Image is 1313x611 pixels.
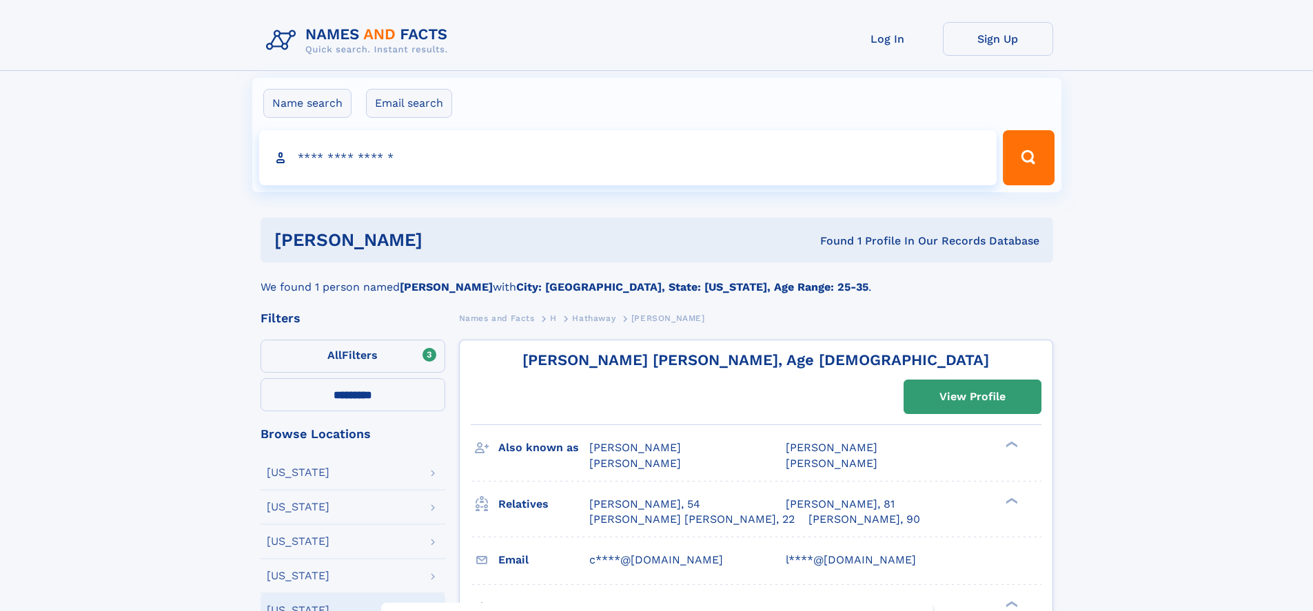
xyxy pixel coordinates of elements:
[786,441,877,454] span: [PERSON_NAME]
[498,493,589,516] h3: Relatives
[267,467,329,478] div: [US_STATE]
[261,340,445,373] label: Filters
[1002,496,1019,505] div: ❯
[1003,130,1054,185] button: Search Button
[589,457,681,470] span: [PERSON_NAME]
[522,351,989,369] a: [PERSON_NAME] [PERSON_NAME], Age [DEMOGRAPHIC_DATA]
[808,512,920,527] a: [PERSON_NAME], 90
[786,457,877,470] span: [PERSON_NAME]
[550,309,557,327] a: H
[939,381,1006,413] div: View Profile
[572,313,615,323] span: Hathaway
[261,428,445,440] div: Browse Locations
[400,280,493,293] b: [PERSON_NAME]
[261,312,445,324] div: Filters
[833,22,943,56] a: Log In
[259,130,997,185] input: search input
[267,570,329,581] div: [US_STATE]
[366,89,452,118] label: Email search
[631,313,705,323] span: [PERSON_NAME]
[904,380,1041,413] a: View Profile
[327,349,342,362] span: All
[589,441,681,454] span: [PERSON_NAME]
[589,497,700,512] a: [PERSON_NAME], 54
[274,231,622,249] h1: [PERSON_NAME]
[261,22,459,59] img: Logo Names and Facts
[550,313,557,323] span: H
[516,280,868,293] b: City: [GEOGRAPHIC_DATA], State: [US_STATE], Age Range: 25-35
[1002,599,1019,608] div: ❯
[589,512,795,527] a: [PERSON_NAME] [PERSON_NAME], 22
[261,262,1053,296] div: We found 1 person named with .
[267,501,329,512] div: [US_STATE]
[786,497,895,512] a: [PERSON_NAME], 81
[498,548,589,572] h3: Email
[1002,440,1019,449] div: ❯
[263,89,352,118] label: Name search
[943,22,1053,56] a: Sign Up
[621,234,1039,249] div: Found 1 Profile In Our Records Database
[459,309,535,327] a: Names and Facts
[498,436,589,459] h3: Also known as
[572,309,615,327] a: Hathaway
[267,536,329,547] div: [US_STATE]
